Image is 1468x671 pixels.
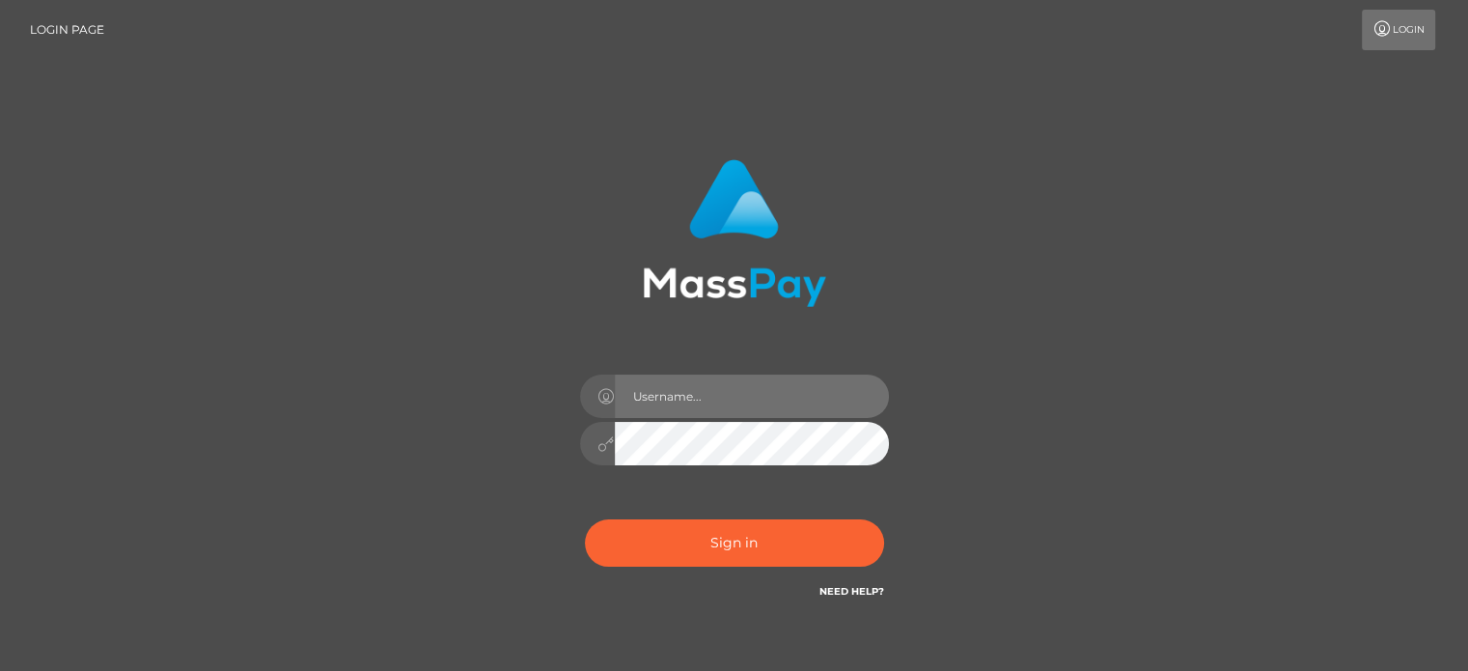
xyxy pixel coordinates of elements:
button: Sign in [585,519,884,567]
a: Login Page [30,10,104,50]
a: Login [1362,10,1435,50]
a: Need Help? [819,585,884,598]
img: MassPay Login [643,159,826,307]
input: Username... [615,375,889,418]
